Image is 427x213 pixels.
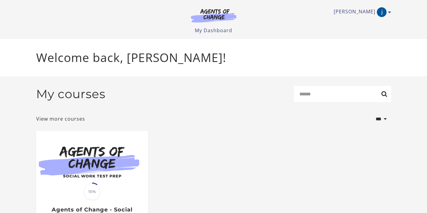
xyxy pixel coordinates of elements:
[195,27,232,34] a: My Dashboard
[36,49,391,67] p: Welcome back, [PERSON_NAME]!
[84,184,100,200] span: 10%
[334,7,388,17] a: Toggle menu
[36,87,105,101] h2: My courses
[36,115,85,122] a: View more courses
[184,9,243,22] img: Agents of Change Logo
